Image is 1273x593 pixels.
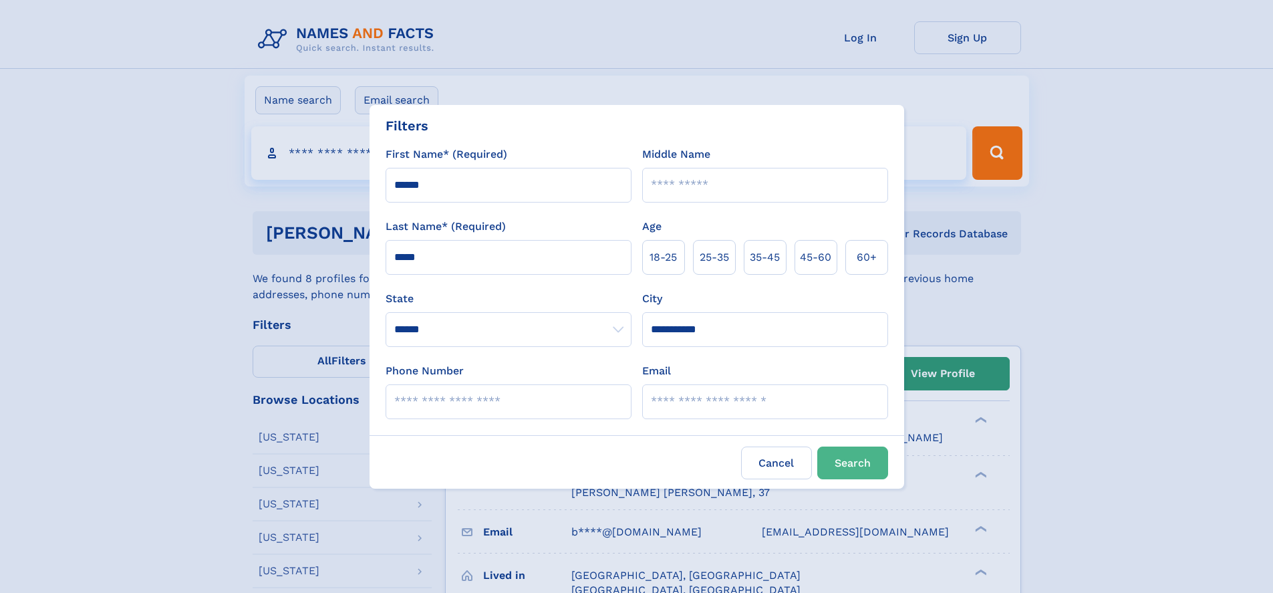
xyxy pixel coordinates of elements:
[386,363,464,379] label: Phone Number
[750,249,780,265] span: 35‑45
[741,447,812,479] label: Cancel
[800,249,831,265] span: 45‑60
[700,249,729,265] span: 25‑35
[386,116,428,136] div: Filters
[386,219,506,235] label: Last Name* (Required)
[642,219,662,235] label: Age
[817,447,888,479] button: Search
[642,146,710,162] label: Middle Name
[857,249,877,265] span: 60+
[642,291,662,307] label: City
[650,249,677,265] span: 18‑25
[386,146,507,162] label: First Name* (Required)
[642,363,671,379] label: Email
[386,291,631,307] label: State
